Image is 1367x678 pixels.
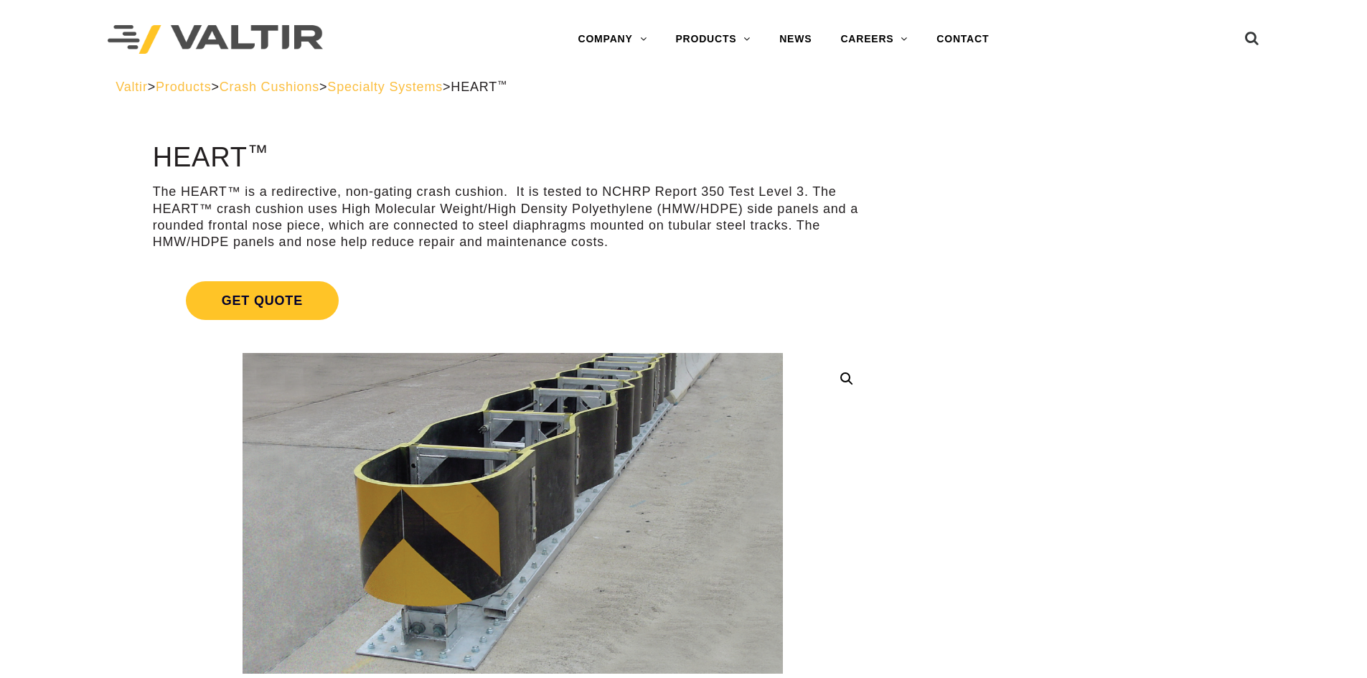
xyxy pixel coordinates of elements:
[834,366,860,392] a: 🔍
[153,184,873,251] p: The HEART™ is a redirective, non-gating crash cushion. It is tested to NCHRP Report 350 Test Leve...
[153,143,873,173] h1: HEART
[661,25,765,54] a: PRODUCTS
[327,80,443,94] a: Specialty Systems
[826,25,922,54] a: CAREERS
[220,80,319,94] a: Crash Cushions
[765,25,826,54] a: NEWS
[116,79,1251,95] div: > > > >
[153,264,873,337] a: Get Quote
[563,25,661,54] a: COMPANY
[116,80,147,94] a: Valtir
[248,141,268,164] sup: ™
[922,25,1003,54] a: CONTACT
[497,79,507,90] sup: ™
[451,80,507,94] span: HEART
[108,25,323,55] img: Valtir
[186,281,339,320] span: Get Quote
[156,80,211,94] a: Products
